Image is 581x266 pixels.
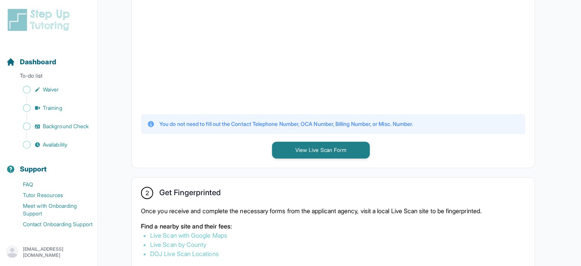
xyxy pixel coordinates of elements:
[141,222,525,231] p: Find a nearby site and their fees:
[23,246,91,258] p: [EMAIL_ADDRESS][DOMAIN_NAME]
[43,86,59,93] span: Waiver
[6,8,74,32] img: logo
[20,57,56,67] span: Dashboard
[159,188,221,200] h2: Get Fingerprinted
[159,120,413,128] p: You do not need to fill out the Contact Telephone Number, OCA Number, Billing Number, or Misc. Nu...
[6,121,97,132] a: Background Check
[272,146,370,153] a: View Live Scan Form
[6,57,56,67] a: Dashboard
[150,232,227,239] a: Live Scan with Google Maps
[141,206,525,215] p: Once you receive and complete the necessary forms from the applicant agency, visit a local Live S...
[272,142,370,158] button: View Live Scan Form
[150,250,219,258] a: DOJ Live Scan Locations
[6,190,97,201] a: Tutor Resources
[6,219,97,230] a: Contact Onboarding Support
[20,164,47,175] span: Support
[145,188,149,197] span: 2
[3,152,94,178] button: Support
[6,245,91,259] button: [EMAIL_ADDRESS][DOMAIN_NAME]
[43,141,67,149] span: Availability
[6,179,97,190] a: FAQ
[3,72,94,83] p: To-do list
[43,104,62,112] span: Training
[3,44,94,70] button: Dashboard
[6,139,97,150] a: Availability
[6,103,97,113] a: Training
[150,241,206,248] a: Live Scan by County
[43,122,89,130] span: Background Check
[6,201,97,219] a: Meet with Onboarding Support
[6,84,97,95] a: Waiver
